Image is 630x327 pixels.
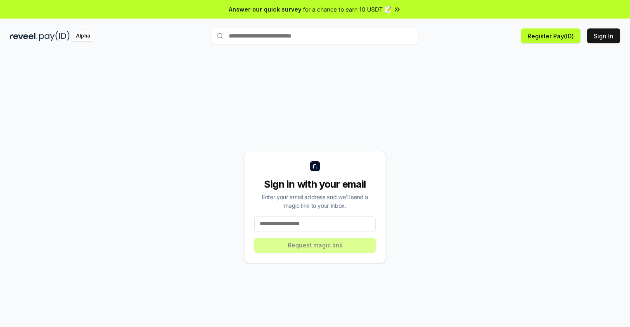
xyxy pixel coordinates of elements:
img: pay_id [39,31,70,41]
div: Enter your email address and we’ll send a magic link to your inbox. [254,193,376,210]
button: Register Pay(ID) [521,28,580,43]
img: reveel_dark [10,31,38,41]
div: Alpha [71,31,95,41]
span: Answer our quick survey [229,5,301,14]
button: Sign In [587,28,620,43]
img: logo_small [310,161,320,171]
div: Sign in with your email [254,178,376,191]
span: for a chance to earn 10 USDT 📝 [303,5,391,14]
